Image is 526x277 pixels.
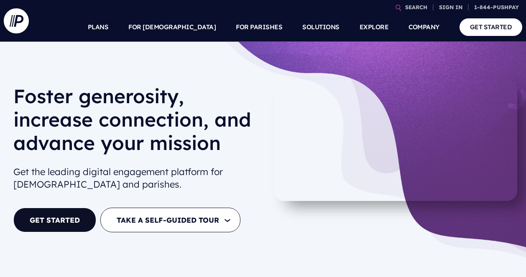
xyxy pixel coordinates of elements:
[460,18,523,36] a: GET STARTED
[100,208,240,232] button: TAKE A SELF-GUIDED TOUR
[13,84,259,161] h1: Foster generosity, increase connection, and advance your mission
[13,208,96,232] a: GET STARTED
[128,13,216,42] a: FOR [DEMOGRAPHIC_DATA]
[236,13,282,42] a: FOR PARISHES
[409,13,439,42] a: COMPANY
[302,13,340,42] a: SOLUTIONS
[13,162,259,195] h2: Get the leading digital engagement platform for [DEMOGRAPHIC_DATA] and parishes.
[360,13,389,42] a: EXPLORE
[88,13,109,42] a: PLANS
